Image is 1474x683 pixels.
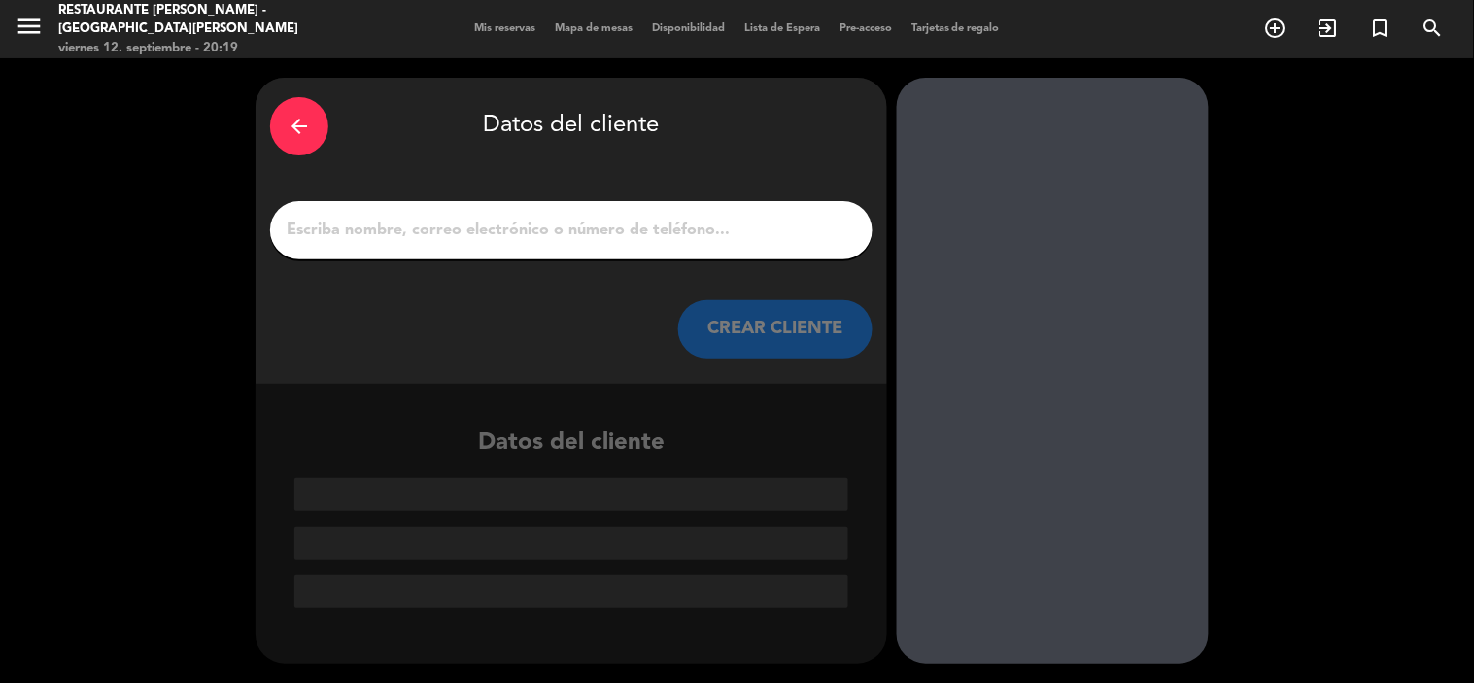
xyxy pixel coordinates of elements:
[285,217,858,244] input: Escriba nombre, correo electrónico o número de teléfono...
[58,1,354,39] div: Restaurante [PERSON_NAME] - [GEOGRAPHIC_DATA][PERSON_NAME]
[256,425,887,608] div: Datos del cliente
[1264,17,1287,40] i: add_circle_outline
[1317,17,1340,40] i: exit_to_app
[58,39,354,58] div: viernes 12. septiembre - 20:19
[1422,17,1445,40] i: search
[545,23,642,34] span: Mapa de mesas
[735,23,830,34] span: Lista de Espera
[288,115,311,138] i: arrow_back
[15,12,44,48] button: menu
[15,12,44,41] i: menu
[902,23,1010,34] span: Tarjetas de regalo
[642,23,735,34] span: Disponibilidad
[830,23,902,34] span: Pre-acceso
[464,23,545,34] span: Mis reservas
[1369,17,1392,40] i: turned_in_not
[678,300,873,359] button: CREAR CLIENTE
[270,92,873,160] div: Datos del cliente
